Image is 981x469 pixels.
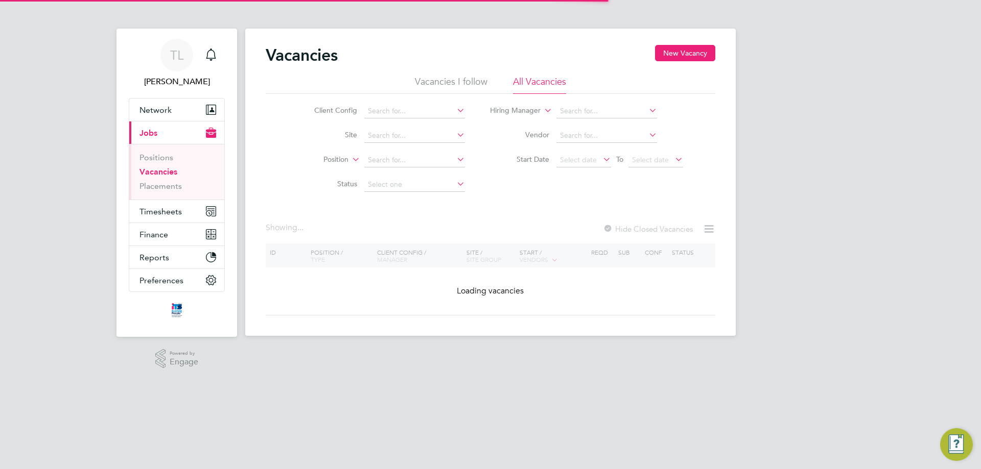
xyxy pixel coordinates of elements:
[632,155,669,164] span: Select date
[116,29,237,337] nav: Main navigation
[482,106,541,116] label: Hiring Manager
[940,428,973,461] button: Engage Resource Center
[513,76,566,94] li: All Vacancies
[139,253,169,262] span: Reports
[290,155,348,165] label: Position
[139,276,183,285] span: Preferences
[139,207,182,216] span: Timesheets
[415,76,487,94] li: Vacancies I follow
[298,179,357,188] label: Status
[139,230,168,239] span: Finance
[129,121,224,144] button: Jobs
[129,39,225,88] a: TL[PERSON_NAME]
[364,178,465,192] input: Select one
[139,167,177,177] a: Vacancies
[266,223,306,233] div: Showing
[129,144,224,200] div: Jobs
[491,130,549,139] label: Vendor
[297,223,303,233] span: ...
[491,155,549,164] label: Start Date
[139,153,173,162] a: Positions
[129,223,224,245] button: Finance
[129,98,224,121] button: Network
[129,302,225,318] a: Go to home page
[298,106,357,115] label: Client Config
[556,104,657,118] input: Search for...
[139,105,172,115] span: Network
[298,130,357,139] label: Site
[129,269,224,291] button: Preferences
[129,76,225,88] span: Tim Lerwill
[364,153,465,167] input: Search for...
[613,153,626,166] span: To
[139,128,157,138] span: Jobs
[170,48,183,62] span: TL
[364,104,465,118] input: Search for...
[139,181,182,191] a: Placements
[170,349,198,358] span: Powered by
[266,45,338,65] h2: Vacancies
[556,129,657,143] input: Search for...
[129,200,224,223] button: Timesheets
[560,155,597,164] span: Select date
[364,129,465,143] input: Search for...
[155,349,199,368] a: Powered byEngage
[655,45,715,61] button: New Vacancy
[129,246,224,268] button: Reports
[170,358,198,366] span: Engage
[603,224,693,234] label: Hide Closed Vacancies
[170,302,184,318] img: itsconstruction-logo-retina.png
